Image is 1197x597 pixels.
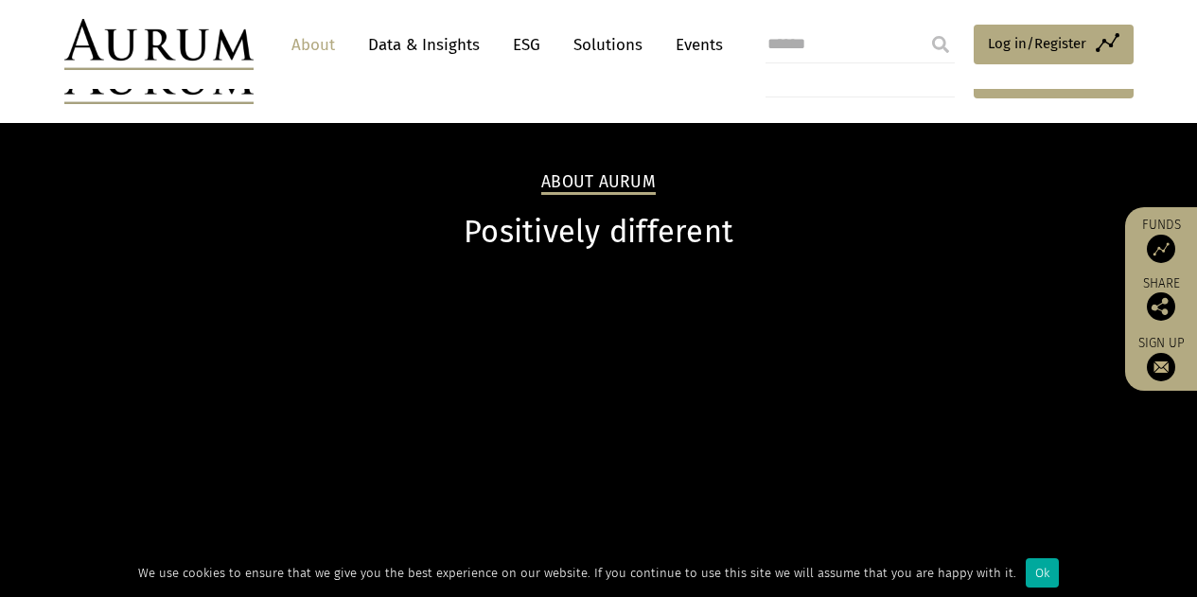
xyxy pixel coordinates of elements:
img: Share this post [1147,292,1175,321]
div: Ok [1026,558,1059,588]
a: ESG [503,27,550,62]
img: Sign up to our newsletter [1147,353,1175,381]
h2: About Aurum [541,172,656,195]
a: Data & Insights [359,27,489,62]
a: About [282,27,344,62]
img: Aurum [64,19,254,70]
h1: Positively different [64,214,1134,251]
span: Log in/Register [988,32,1086,55]
a: Solutions [564,27,652,62]
a: Funds [1135,217,1188,263]
img: Access Funds [1147,235,1175,263]
input: Submit [922,26,959,63]
a: Log in/Register [974,25,1134,64]
a: Sign up [1135,335,1188,381]
div: Share [1135,277,1188,321]
a: Events [666,27,723,62]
